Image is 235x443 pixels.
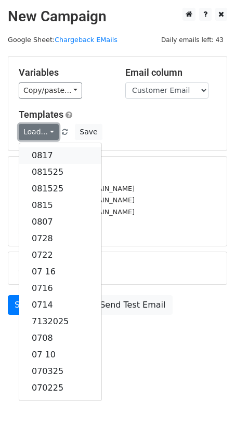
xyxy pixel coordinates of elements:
h5: Email column [125,67,216,78]
a: 081525 [19,181,101,197]
h2: New Campaign [8,8,227,25]
a: 0728 [19,230,101,247]
button: Save [75,124,102,140]
a: Chargeback EMails [55,36,117,44]
small: [EMAIL_ADDRESS][DOMAIN_NAME] [19,196,135,204]
a: 0722 [19,247,101,264]
a: 0708 [19,330,101,347]
iframe: Chat Widget [183,393,235,443]
a: 0807 [19,214,101,230]
a: 07 16 [19,264,101,280]
h5: 16 Recipients [19,167,216,178]
a: Send Test Email [93,295,172,315]
span: Daily emails left: 43 [158,34,227,46]
a: 07 10 [19,347,101,363]
small: [EMAIL_ADDRESS][DOMAIN_NAME] [19,208,135,216]
h5: Variables [19,67,110,78]
a: 7132025 [19,313,101,330]
a: 070225 [19,380,101,396]
a: 081525 [19,164,101,181]
a: 0815 [19,197,101,214]
a: Daily emails left: 43 [158,36,227,44]
small: [EMAIL_ADDRESS][DOMAIN_NAME] [19,185,135,192]
small: Google Sheet: [8,36,117,44]
a: 0714 [19,297,101,313]
a: 070325 [19,363,101,380]
a: Templates [19,109,63,120]
a: Send [8,295,42,315]
h5: Advanced [19,262,216,274]
a: 0817 [19,147,101,164]
a: 0716 [19,280,101,297]
a: Copy/paste... [19,82,82,99]
a: Load... [19,124,59,140]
